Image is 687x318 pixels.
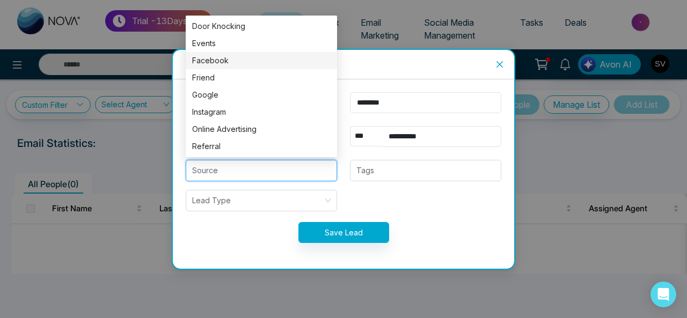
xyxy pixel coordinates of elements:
[192,55,331,66] div: Facebook
[192,140,331,152] div: Referral
[485,50,514,79] button: Close
[651,282,676,307] div: Open Intercom Messenger
[192,123,331,135] div: Online Advertising
[186,58,501,70] div: Add New Lead
[192,38,331,49] div: Events
[186,86,337,103] div: Google
[186,52,337,69] div: Facebook
[192,72,331,84] div: Friend
[192,20,331,32] div: Door Knocking
[192,106,331,118] div: Instagram
[186,138,337,155] div: Referral
[186,35,337,52] div: Events
[186,103,337,121] div: Instagram
[186,18,337,35] div: Door Knocking
[186,121,337,138] div: Online Advertising
[192,89,331,101] div: Google
[298,222,389,243] button: Save Lead
[186,69,337,86] div: Friend
[495,60,504,69] span: close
